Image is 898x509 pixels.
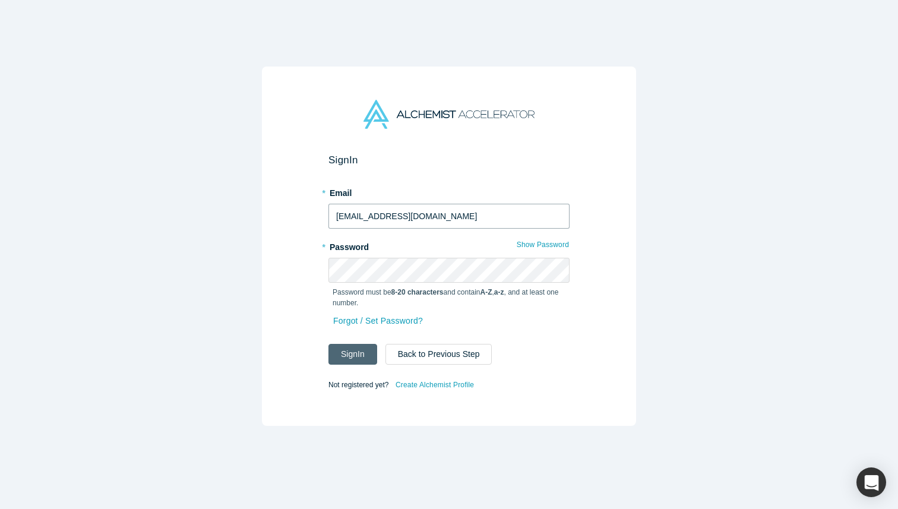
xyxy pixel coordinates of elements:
button: Back to Previous Step [385,344,492,365]
img: Alchemist Accelerator Logo [363,100,535,129]
a: Forgot / Set Password? [333,311,423,331]
a: Create Alchemist Profile [395,377,475,393]
p: Password must be and contain , , and at least one number. [333,287,565,308]
strong: A-Z [480,288,492,296]
label: Password [328,237,570,254]
h2: Sign In [328,154,570,166]
strong: a-z [494,288,504,296]
span: Not registered yet? [328,381,388,389]
label: Email [328,183,570,200]
strong: 8-20 characters [391,288,444,296]
button: Show Password [516,237,570,252]
button: SignIn [328,344,377,365]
